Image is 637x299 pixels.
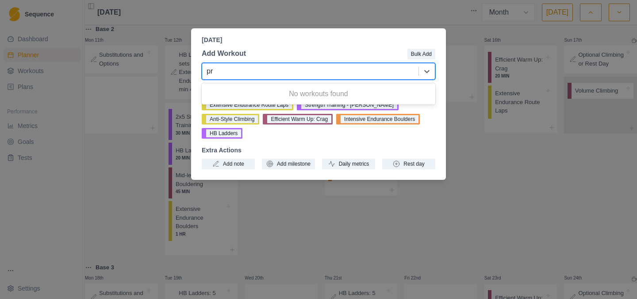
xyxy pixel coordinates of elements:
[407,49,435,59] button: Bulk Add
[202,35,435,45] p: [DATE]
[322,159,375,169] button: Daily metrics
[202,146,435,155] p: Extra Actions
[202,128,242,139] button: HB Ladders
[202,100,293,110] button: Extensive Endurance Route Laps
[262,159,315,169] button: Add milestone
[297,100,399,110] button: Strength Training - [PERSON_NAME]
[202,159,255,169] button: Add note
[336,114,420,124] button: Intensive Endurance Boulders
[202,114,259,124] button: Anti-Style Climbing
[382,159,435,169] button: Rest day
[263,114,333,124] button: Efficient Warm Up: Crag
[202,48,246,59] p: Add Workout
[202,85,435,103] div: No workouts found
